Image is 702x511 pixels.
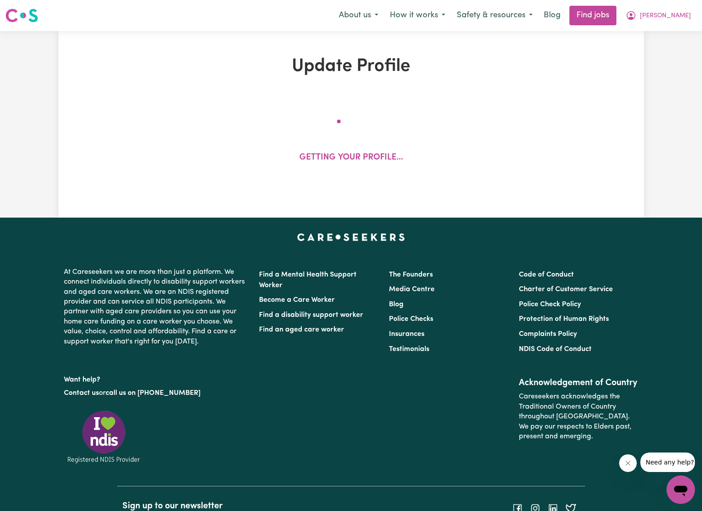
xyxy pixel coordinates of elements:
a: Find an aged care worker [259,326,344,333]
a: Find a disability support worker [259,312,363,319]
button: My Account [620,6,697,25]
img: Careseekers logo [5,8,38,23]
a: The Founders [389,271,433,278]
a: Insurances [389,331,424,338]
a: Careseekers logo [5,5,38,26]
img: Registered NDIS provider [64,409,144,464]
iframe: Message from company [640,452,695,472]
iframe: Button to launch messaging window [667,476,695,504]
p: Careseekers acknowledges the Traditional Owners of Country throughout [GEOGRAPHIC_DATA]. We pay o... [519,388,638,445]
a: Police Checks [389,316,433,323]
a: Careseekers home page [297,234,405,241]
button: About us [333,6,384,25]
a: Become a Care Worker [259,296,335,304]
a: Find a Mental Health Support Worker [259,271,357,289]
a: Police Check Policy [519,301,581,308]
a: Find jobs [569,6,616,25]
a: Blog [538,6,566,25]
h1: Update Profile [161,56,541,77]
p: Want help? [64,371,248,385]
button: Safety & resources [451,6,538,25]
a: NDIS Code of Conduct [519,346,592,353]
a: Media Centre [389,286,435,293]
button: How it works [384,6,451,25]
a: Protection of Human Rights [519,316,609,323]
h2: Acknowledgement of Country [519,378,638,388]
iframe: Close message [619,454,637,472]
p: Getting your profile... [299,152,403,164]
a: Charter of Customer Service [519,286,613,293]
a: Complaints Policy [519,331,577,338]
span: [PERSON_NAME] [640,11,691,21]
a: Contact us [64,390,99,397]
p: At Careseekers we are more than just a platform. We connect individuals directly to disability su... [64,264,248,350]
p: or [64,385,248,402]
a: call us on [PHONE_NUMBER] [106,390,200,397]
a: Testimonials [389,346,429,353]
a: Blog [389,301,404,308]
a: Code of Conduct [519,271,574,278]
